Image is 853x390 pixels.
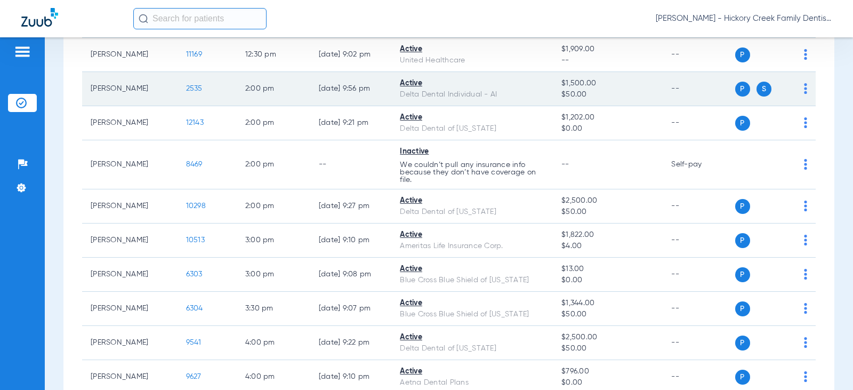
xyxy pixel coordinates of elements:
[82,189,178,224] td: [PERSON_NAME]
[663,258,735,292] td: --
[735,233,750,248] span: P
[186,305,203,312] span: 6304
[400,332,544,343] div: Active
[400,377,544,388] div: Aetna Dental Plans
[400,309,544,320] div: Blue Cross Blue Shield of [US_STATE]
[237,326,310,360] td: 4:00 PM
[400,241,544,252] div: Ameritas Life Insurance Corp.
[561,275,654,286] span: $0.00
[561,264,654,275] span: $13.00
[82,72,178,106] td: [PERSON_NAME]
[735,267,750,282] span: P
[663,224,735,258] td: --
[561,123,654,134] span: $0.00
[804,235,807,245] img: group-dot-blue.svg
[804,159,807,170] img: group-dot-blue.svg
[561,195,654,206] span: $2,500.00
[561,343,654,354] span: $50.00
[804,337,807,348] img: group-dot-blue.svg
[663,189,735,224] td: --
[186,119,204,126] span: 12143
[735,199,750,214] span: P
[186,270,203,278] span: 6303
[186,373,202,380] span: 9627
[82,106,178,140] td: [PERSON_NAME]
[82,140,178,189] td: [PERSON_NAME]
[561,89,654,100] span: $50.00
[804,201,807,211] img: group-dot-blue.svg
[237,258,310,292] td: 3:00 PM
[400,229,544,241] div: Active
[804,303,807,314] img: group-dot-blue.svg
[400,264,544,275] div: Active
[561,241,654,252] span: $4.00
[735,82,750,97] span: P
[310,38,392,72] td: [DATE] 9:02 PM
[186,85,203,92] span: 2535
[561,377,654,388] span: $0.00
[133,8,267,29] input: Search for patients
[804,117,807,128] img: group-dot-blue.svg
[400,195,544,206] div: Active
[82,292,178,326] td: [PERSON_NAME]
[663,326,735,360] td: --
[237,140,310,189] td: 2:00 PM
[400,206,544,218] div: Delta Dental of [US_STATE]
[400,275,544,286] div: Blue Cross Blue Shield of [US_STATE]
[804,269,807,280] img: group-dot-blue.svg
[663,38,735,72] td: --
[186,161,203,168] span: 8469
[400,55,544,66] div: United Healthcare
[561,161,569,168] span: --
[561,309,654,320] span: $50.00
[82,224,178,258] td: [PERSON_NAME]
[663,292,735,326] td: --
[804,371,807,382] img: group-dot-blue.svg
[561,332,654,343] span: $2,500.00
[237,38,310,72] td: 12:30 PM
[237,106,310,140] td: 2:00 PM
[400,89,544,100] div: Delta Dental Individual - AI
[400,343,544,354] div: Delta Dental of [US_STATE]
[400,146,544,157] div: Inactive
[735,116,750,131] span: P
[400,366,544,377] div: Active
[804,49,807,60] img: group-dot-blue.svg
[735,370,750,385] span: P
[735,47,750,62] span: P
[400,44,544,55] div: Active
[310,326,392,360] td: [DATE] 9:22 PM
[237,292,310,326] td: 3:30 PM
[82,38,178,72] td: [PERSON_NAME]
[400,78,544,89] div: Active
[400,112,544,123] div: Active
[186,51,202,58] span: 11169
[663,140,735,189] td: Self-pay
[804,83,807,94] img: group-dot-blue.svg
[400,161,544,184] p: We couldn’t pull any insurance info because they don’t have coverage on file.
[561,44,654,55] span: $1,909.00
[561,78,654,89] span: $1,500.00
[21,8,58,27] img: Zuub Logo
[186,202,206,210] span: 10298
[561,229,654,241] span: $1,822.00
[561,112,654,123] span: $1,202.00
[561,366,654,377] span: $796.00
[663,72,735,106] td: --
[237,224,310,258] td: 3:00 PM
[561,55,654,66] span: --
[663,106,735,140] td: --
[310,72,392,106] td: [DATE] 9:56 PM
[310,140,392,189] td: --
[237,72,310,106] td: 2:00 PM
[400,298,544,309] div: Active
[186,339,202,346] span: 9541
[82,258,178,292] td: [PERSON_NAME]
[735,301,750,316] span: P
[14,45,31,58] img: hamburger-icon
[757,82,771,97] span: S
[400,123,544,134] div: Delta Dental of [US_STATE]
[139,14,148,23] img: Search Icon
[310,224,392,258] td: [DATE] 9:10 PM
[82,326,178,360] td: [PERSON_NAME]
